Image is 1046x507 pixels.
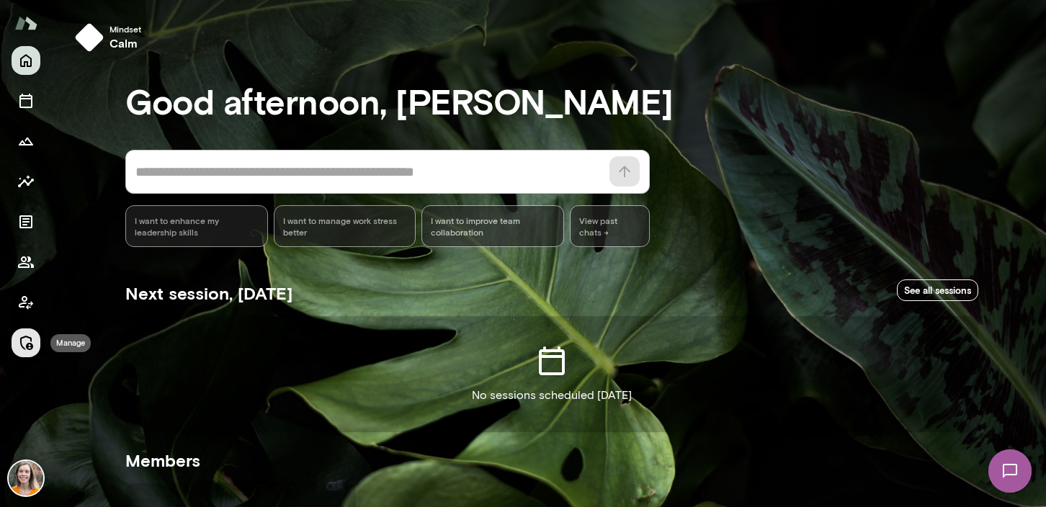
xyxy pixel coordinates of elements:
[14,9,37,37] img: Mento
[12,248,40,277] button: Members
[12,46,40,75] button: Home
[421,205,564,247] div: I want to improve team collaboration
[109,23,141,35] span: Mindset
[50,334,91,352] div: Manage
[12,328,40,357] button: Manage
[283,215,407,238] span: I want to manage work stress better
[125,81,978,121] h3: Good afternoon, [PERSON_NAME]
[75,23,104,52] img: mindset
[12,86,40,115] button: Sessions
[12,207,40,236] button: Documents
[12,288,40,317] button: Client app
[125,205,268,247] div: I want to enhance my leadership skills
[570,205,650,247] span: View past chats ->
[12,167,40,196] button: Insights
[431,215,555,238] span: I want to improve team collaboration
[472,387,632,404] p: No sessions scheduled [DATE]
[274,205,416,247] div: I want to manage work stress better
[897,279,978,302] a: See all sessions
[69,17,153,58] button: Mindsetcalm
[9,461,43,495] img: Carrie Kelly
[135,215,259,238] span: I want to enhance my leadership skills
[12,127,40,156] button: Growth Plan
[125,449,978,472] h5: Members
[125,282,292,305] h5: Next session, [DATE]
[109,35,141,52] h6: calm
